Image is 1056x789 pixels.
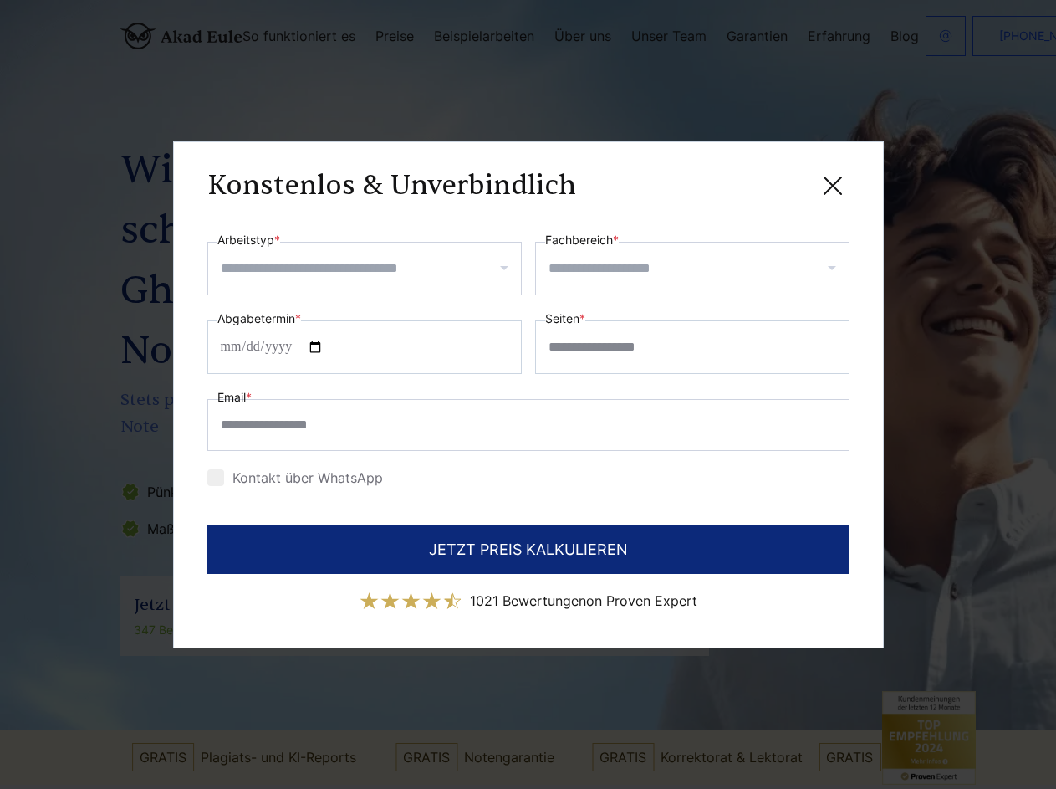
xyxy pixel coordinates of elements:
span: 1021 Bewertungen [470,592,586,609]
button: JETZT PREIS KALKULIEREN [207,525,849,574]
label: Kontakt über WhatsApp [207,469,383,486]
label: Fachbereich [545,230,619,250]
label: Arbeitstyp [217,230,280,250]
h3: Konstenlos & Unverbindlich [207,169,576,202]
label: Email [217,387,252,407]
label: Seiten [545,309,585,329]
label: Abgabetermin [217,309,301,329]
div: on Proven Expert [470,587,697,614]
